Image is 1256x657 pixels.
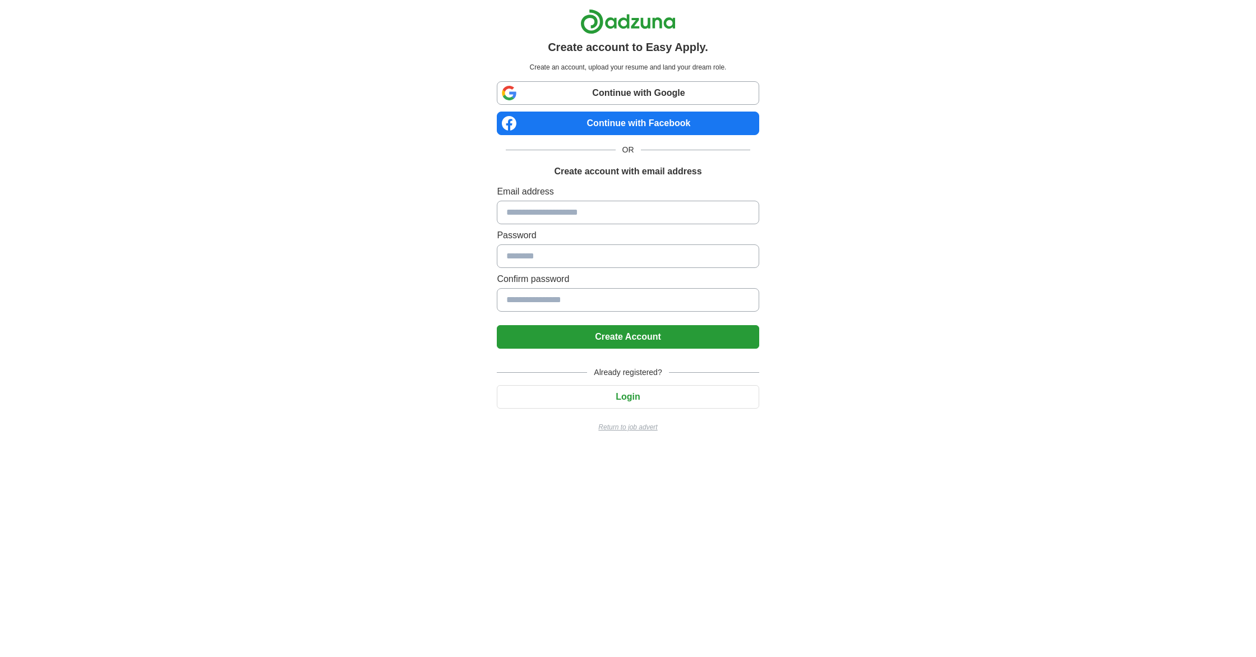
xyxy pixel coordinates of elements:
label: Confirm password [497,272,759,286]
a: Login [497,392,759,401]
img: Adzuna logo [580,9,676,34]
span: Already registered? [587,367,668,378]
a: Continue with Google [497,81,759,105]
label: Email address [497,185,759,198]
p: Create an account, upload your resume and land your dream role. [499,62,756,72]
button: Create Account [497,325,759,349]
button: Login [497,385,759,409]
h1: Create account to Easy Apply. [548,39,708,55]
span: OR [616,144,641,156]
a: Continue with Facebook [497,112,759,135]
label: Password [497,229,759,242]
h1: Create account with email address [554,165,701,178]
a: Return to job advert [497,422,759,432]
